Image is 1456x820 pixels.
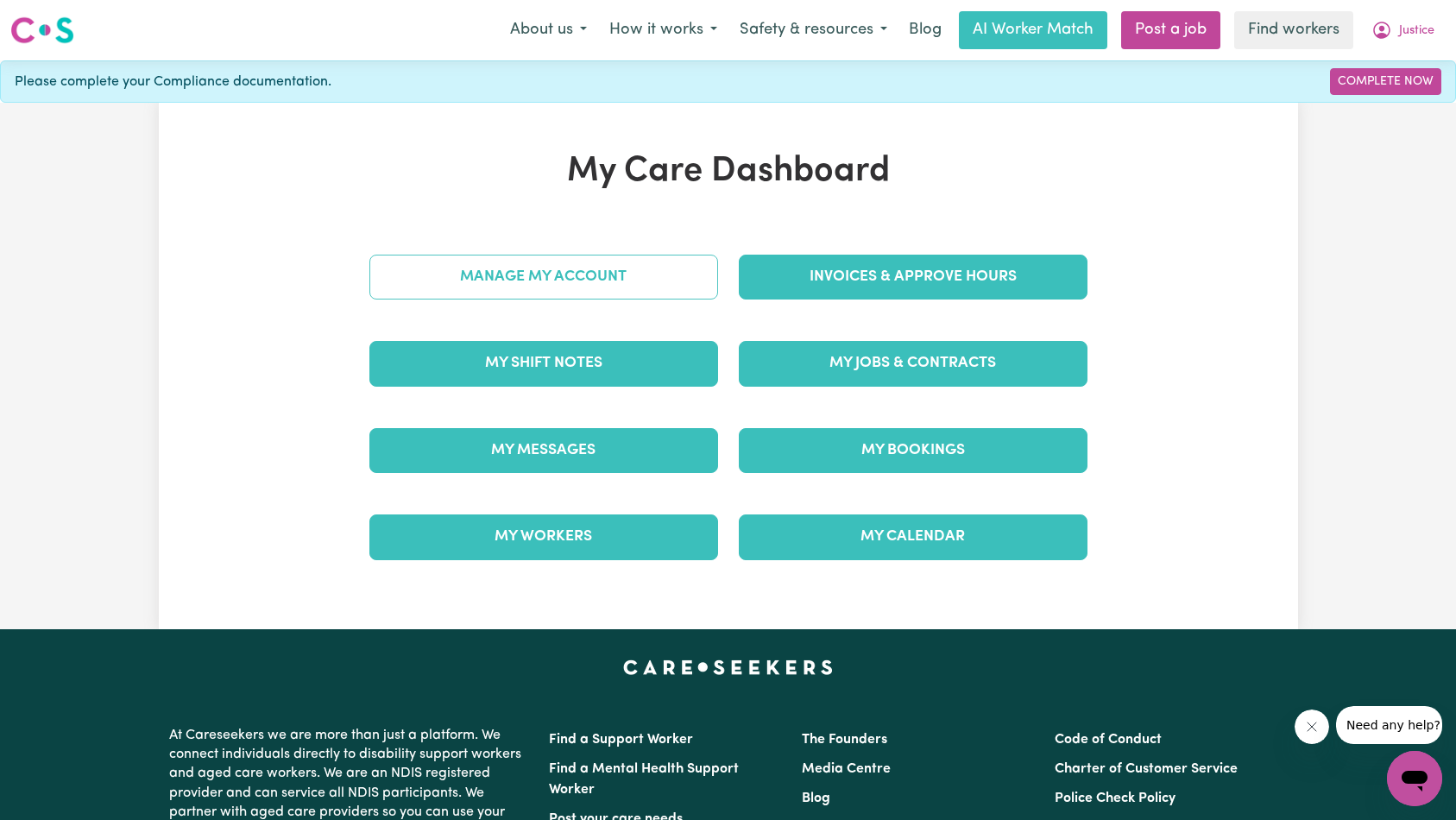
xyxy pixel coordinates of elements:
[15,72,331,92] span: Please complete your Compliance documentation.
[623,660,833,674] a: Careseekers home page
[739,341,1087,386] a: My Jobs & Contracts
[549,733,693,747] a: Find a Support Worker
[728,12,898,48] button: Safety & resources
[1055,733,1162,747] a: Code of Conduct
[739,514,1087,559] a: My Calendar
[802,733,887,747] a: The Founders
[369,255,718,300] a: Manage My Account
[499,12,598,48] button: About us
[369,341,718,386] a: My Shift Notes
[10,10,74,50] a: Careseekers logo
[1121,11,1220,49] a: Post a job
[1055,792,1176,805] a: Police Check Policy
[739,255,1087,300] a: Invoices & Approve Hours
[369,428,718,473] a: My Messages
[1360,12,1446,48] button: My Account
[549,762,739,797] a: Find a Mental Health Support Worker
[369,514,718,559] a: My Workers
[598,12,728,48] button: How it works
[359,151,1098,192] h1: My Care Dashboard
[1387,751,1442,806] iframe: Button to launch messaging window
[739,428,1087,473] a: My Bookings
[1055,762,1238,776] a: Charter of Customer Service
[1336,706,1442,744] iframe: Message from company
[959,11,1107,49] a: AI Worker Match
[10,15,74,46] img: Careseekers logo
[1330,68,1441,95] a: Complete Now
[1234,11,1353,49] a: Find workers
[898,11,952,49] a: Blog
[802,792,830,805] a: Blog
[1295,710,1329,744] iframe: Close message
[1399,22,1434,41] span: Justice
[802,762,891,776] a: Media Centre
